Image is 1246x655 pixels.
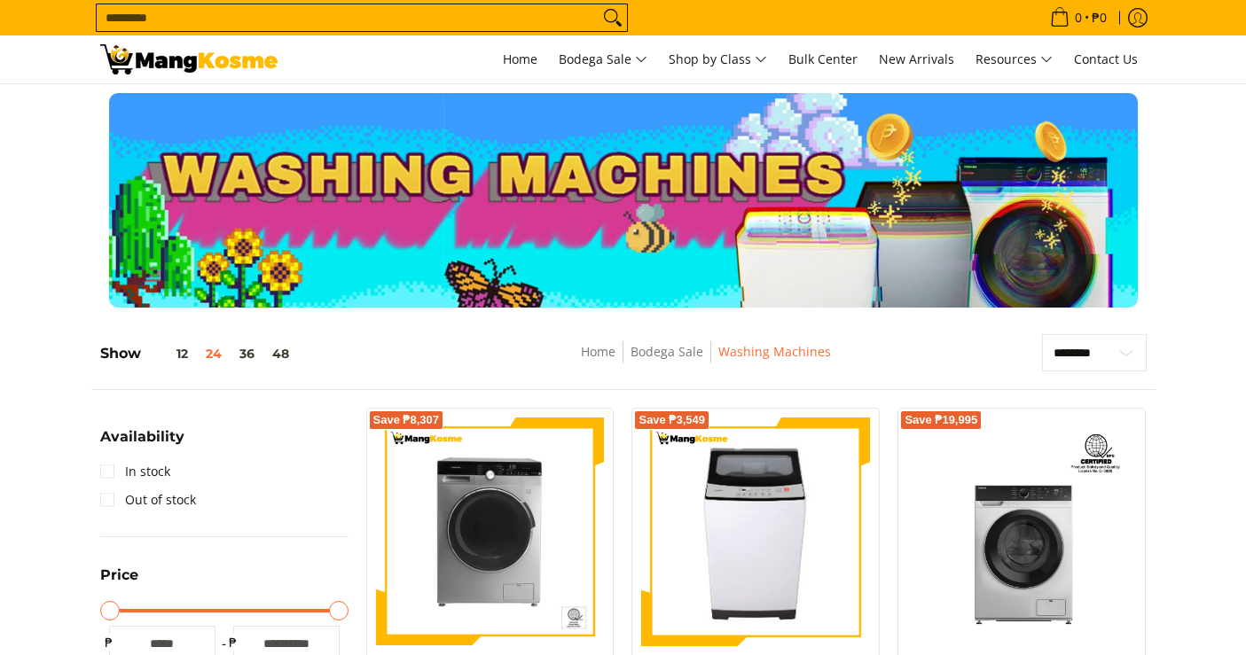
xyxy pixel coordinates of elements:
[263,347,298,361] button: 48
[780,35,866,83] a: Bulk Center
[649,417,864,646] img: condura-7.5kg-topload-non-inverter-washing-machine-class-c-full-view-mang-kosme
[231,347,263,361] button: 36
[905,415,977,425] span: Save ₱19,995
[550,35,656,83] a: Bodega Sale
[100,430,184,457] summary: Open
[1089,12,1109,24] span: ₱0
[907,417,1136,646] img: Toshiba 10.5 KG Front Load Inverter Washing Machine (Class A)
[295,35,1147,83] nav: Main Menu
[639,415,705,425] span: Save ₱3,549
[788,51,858,67] span: Bulk Center
[503,51,537,67] span: Home
[100,44,278,74] img: Washing Machines l Mang Kosme: Home Appliances Warehouse Sale Partner
[581,343,615,360] a: Home
[451,341,960,381] nav: Breadcrumbs
[967,35,1062,83] a: Resources
[1072,12,1085,24] span: 0
[631,343,703,360] a: Bodega Sale
[559,49,647,71] span: Bodega Sale
[100,345,298,363] h5: Show
[1045,8,1112,27] span: •
[100,634,118,651] span: ₱
[870,35,963,83] a: New Arrivals
[224,634,242,651] span: ₱
[141,347,197,361] button: 12
[100,568,138,582] span: Price
[100,457,170,486] a: In stock
[494,35,546,83] a: Home
[100,430,184,444] span: Availability
[1074,51,1138,67] span: Contact Us
[879,51,954,67] span: New Arrivals
[660,35,776,83] a: Shop by Class
[1065,35,1147,83] a: Contact Us
[599,4,627,31] button: Search
[100,486,196,514] a: Out of stock
[376,417,605,646] img: Condura 10 KG Front Load Combo Inverter Washing Machine (Premium)
[197,347,231,361] button: 24
[669,49,767,71] span: Shop by Class
[718,343,831,360] a: Washing Machines
[100,568,138,596] summary: Open
[373,415,440,425] span: Save ₱8,307
[976,49,1053,71] span: Resources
